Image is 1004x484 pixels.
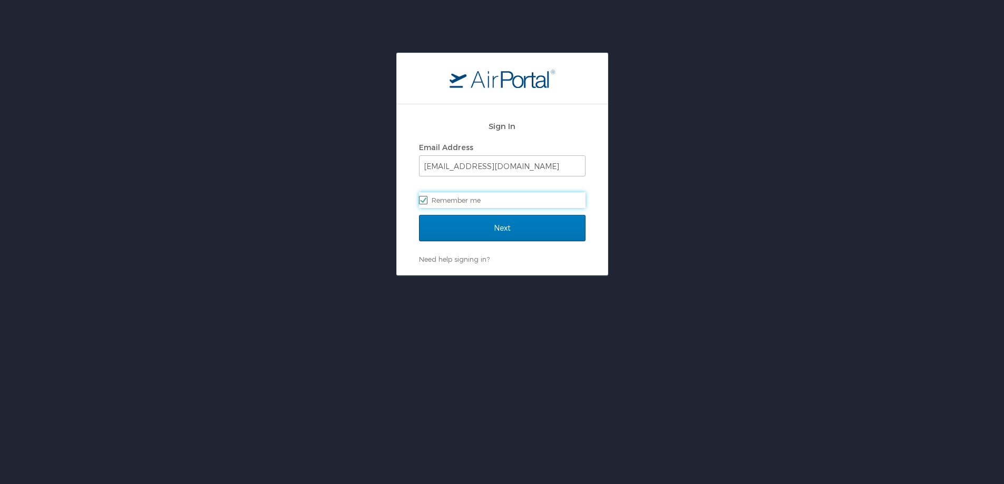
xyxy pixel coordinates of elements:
h2: Sign In [419,120,586,132]
img: logo [450,69,555,88]
input: Next [419,215,586,241]
a: Need help signing in? [419,255,490,263]
label: Remember me [419,192,586,208]
label: Email Address [419,143,473,152]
